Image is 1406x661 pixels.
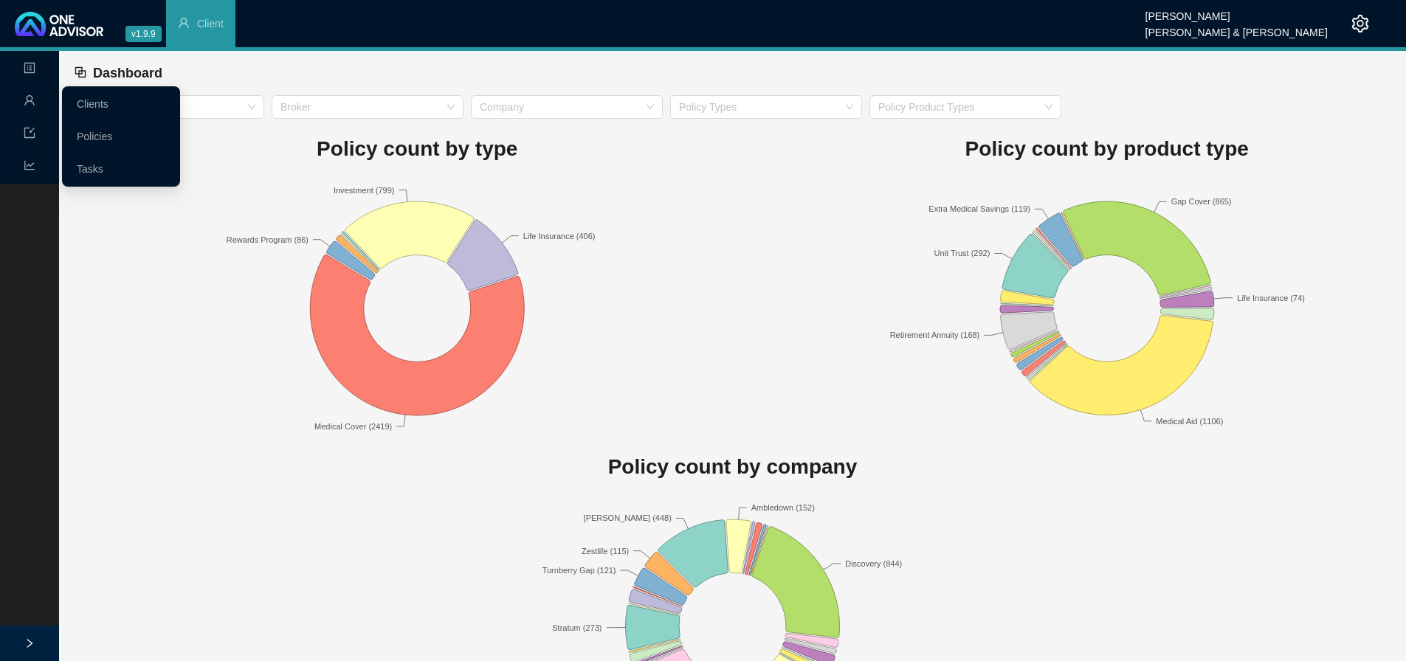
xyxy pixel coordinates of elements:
text: Life Insurance (74) [1237,293,1305,302]
a: Tasks [77,163,103,175]
text: Investment (799) [334,185,395,194]
text: Zestlife (115) [582,547,629,556]
span: import [24,120,35,150]
span: setting [1351,15,1369,32]
a: Clients [77,98,108,110]
text: Unit Trust (292) [934,249,990,257]
text: [PERSON_NAME] (448) [584,513,672,522]
text: Gap Cover (865) [1171,197,1231,206]
text: Rewards Program (86) [227,235,309,243]
text: Medical Aid (1106) [1156,416,1223,425]
text: Discovery (844) [845,559,902,568]
span: Dashboard [93,66,162,80]
text: Life Insurance (406) [523,231,596,240]
span: user [24,88,35,117]
a: Policies [77,131,112,142]
img: 2df55531c6924b55f21c4cf5d4484680-logo-light.svg [15,12,103,36]
text: Extra Medical Savings (119) [928,204,1030,213]
span: user [178,17,190,29]
h1: Policy count by type [72,133,762,165]
h1: Policy count by company [72,451,1393,483]
span: line-chart [24,153,35,182]
text: Medical Cover (2419) [314,421,392,430]
text: Turnberry Gap (121) [542,566,616,575]
span: profile [24,55,35,85]
div: [PERSON_NAME] [1145,4,1328,20]
text: Stratum (273) [552,623,602,632]
text: Ambledown (152) [751,503,815,512]
span: Client [197,18,224,30]
text: Retirement Annuity (168) [889,330,979,339]
span: block [74,66,87,79]
span: v1.9.9 [125,26,162,42]
div: [PERSON_NAME] & [PERSON_NAME] [1145,20,1328,36]
span: right [24,638,35,648]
